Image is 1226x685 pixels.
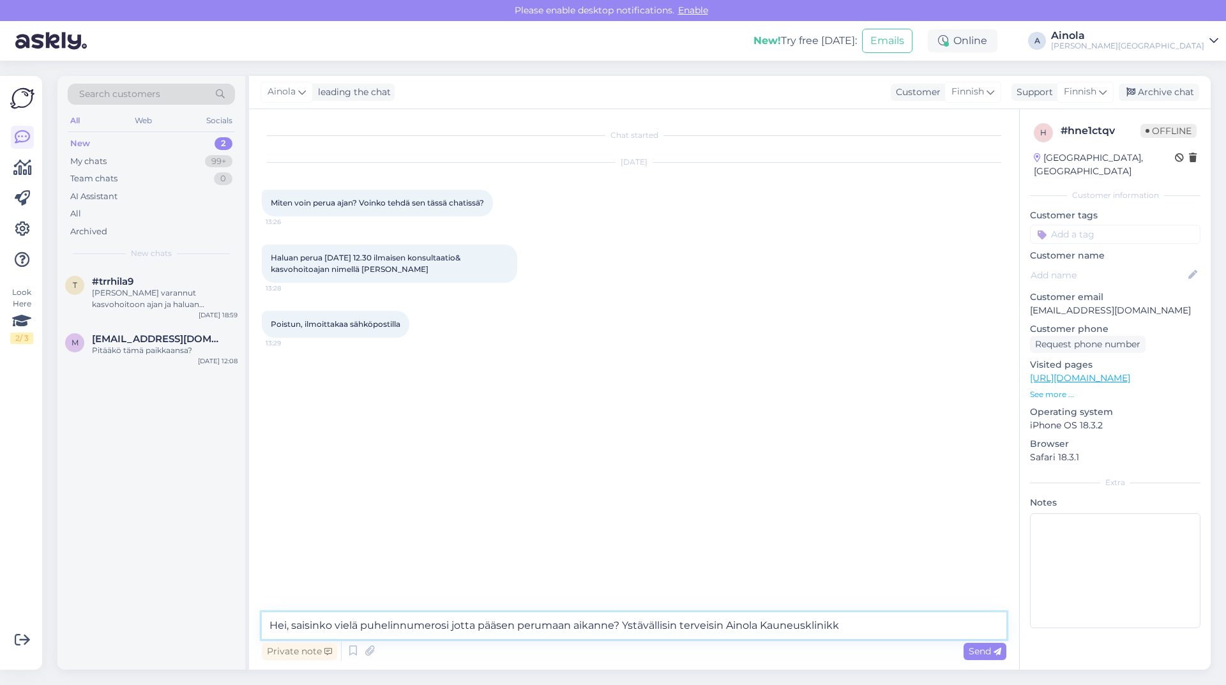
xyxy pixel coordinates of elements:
[70,190,117,203] div: AI Assistant
[92,276,133,287] span: #trrhila9
[215,137,232,150] div: 2
[753,33,857,49] div: Try free [DATE]:
[674,4,712,16] span: Enable
[1064,85,1096,99] span: Finnish
[1034,151,1175,178] div: [GEOGRAPHIC_DATA], [GEOGRAPHIC_DATA]
[1030,477,1200,488] div: Extra
[132,112,155,129] div: Web
[266,283,314,293] span: 13:28
[1030,304,1200,317] p: [EMAIL_ADDRESS][DOMAIN_NAME]
[1119,84,1199,101] div: Archive chat
[1030,405,1200,419] p: Operating system
[1030,249,1200,262] p: Customer name
[10,333,33,344] div: 2 / 3
[79,87,160,101] span: Search customers
[1030,290,1200,304] p: Customer email
[313,86,391,99] div: leading the chat
[1030,451,1200,464] p: Safari 18.3.1
[1030,372,1130,384] a: [URL][DOMAIN_NAME]
[68,112,82,129] div: All
[214,172,232,185] div: 0
[198,356,238,366] div: [DATE] 12:08
[1051,31,1218,51] a: Ainola[PERSON_NAME][GEOGRAPHIC_DATA]
[70,172,117,185] div: Team chats
[70,137,90,150] div: New
[928,29,997,52] div: Online
[1140,124,1197,138] span: Offline
[1030,225,1200,244] input: Add a tag
[10,287,33,344] div: Look Here
[70,207,81,220] div: All
[10,86,34,110] img: Askly Logo
[262,156,1006,168] div: [DATE]
[73,280,77,290] span: t
[72,338,79,347] span: m
[969,645,1001,657] span: Send
[271,198,484,207] span: Miten voin perua ajan? Voinko tehdä sen tässä chatissä?
[70,155,107,168] div: My chats
[199,310,238,320] div: [DATE] 18:59
[1030,336,1146,353] div: Request phone number
[92,287,238,310] div: [PERSON_NAME] varannut kasvohoitoon ajan ja haluan varmistaa että varauksella on myös syyskuun ka...
[268,85,296,99] span: Ainola
[1051,31,1204,41] div: Ainola
[1030,209,1200,222] p: Customer tags
[262,643,337,660] div: Private note
[262,130,1006,141] div: Chat started
[1030,389,1200,400] p: See more ...
[1030,358,1200,372] p: Visited pages
[271,319,400,329] span: Poistun, ilmoittakaa sähköpostilla
[266,338,314,348] span: 13:29
[1011,86,1053,99] div: Support
[951,85,984,99] span: Finnish
[1030,190,1200,201] div: Customer information
[1051,41,1204,51] div: [PERSON_NAME][GEOGRAPHIC_DATA]
[1061,123,1140,139] div: # hne1ctqv
[753,34,781,47] b: New!
[1030,437,1200,451] p: Browser
[862,29,912,53] button: Emails
[1028,32,1046,50] div: A
[1030,496,1200,509] p: Notes
[92,333,225,345] span: mummi.majaniemi@gmail.com
[1030,322,1200,336] p: Customer phone
[1030,419,1200,432] p: iPhone OS 18.3.2
[1031,268,1186,282] input: Add name
[1040,128,1047,137] span: h
[92,345,238,356] div: Pitääkö tämä paikkaansa?
[891,86,941,99] div: Customer
[271,253,462,274] span: Haluan perua [DATE] 12.30 ilmaisen konsultaatio& kasvohoitoajan nimellä [PERSON_NAME]
[266,217,314,227] span: 13:26
[70,225,107,238] div: Archived
[204,112,235,129] div: Socials
[205,155,232,168] div: 99+
[262,612,1006,639] textarea: Hei, saisinko vielä puhelinnumerosi jotta pääsen perumaan aikanne? Ystävällisin terveisin Ainola ...
[131,248,172,259] span: New chats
